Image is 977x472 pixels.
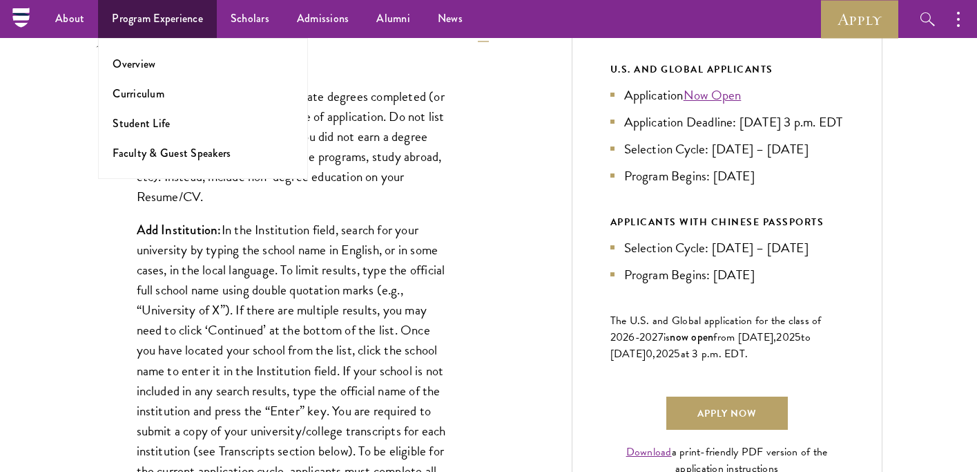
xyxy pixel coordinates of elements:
[776,329,795,346] span: 202
[626,444,672,460] a: Download
[610,85,844,105] li: Application
[137,220,222,239] strong: Add Institution:
[610,139,844,159] li: Selection Cycle: [DATE] – [DATE]
[635,329,658,346] span: -202
[658,329,664,346] span: 7
[713,329,776,346] span: from [DATE],
[610,112,844,132] li: Application Deadline: [DATE] 3 p.m. EDT
[628,329,635,346] span: 6
[664,329,670,346] span: is
[795,329,801,346] span: 5
[113,115,170,131] a: Student Life
[610,214,844,231] div: APPLICANTS WITH CHINESE PASSPORTS
[681,346,748,362] span: at 3 p.m. EDT.
[610,329,811,362] span: to [DATE]
[113,86,164,102] a: Curriculum
[684,85,742,105] a: Now Open
[670,329,713,345] span: now open
[113,145,231,161] a: Faculty & Guest Speakers
[610,312,822,346] span: The U.S. and Global application for the class of 202
[610,166,844,186] li: Program Begins: [DATE]
[674,346,680,362] span: 5
[113,56,155,72] a: Overview
[95,25,489,58] button: Education
[666,397,788,430] a: Apply Now
[652,346,655,362] span: ,
[610,265,844,285] li: Program Begins: [DATE]
[610,238,844,258] li: Selection Cycle: [DATE] – [DATE]
[610,61,844,78] div: U.S. and Global Applicants
[656,346,675,362] span: 202
[646,346,652,362] span: 0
